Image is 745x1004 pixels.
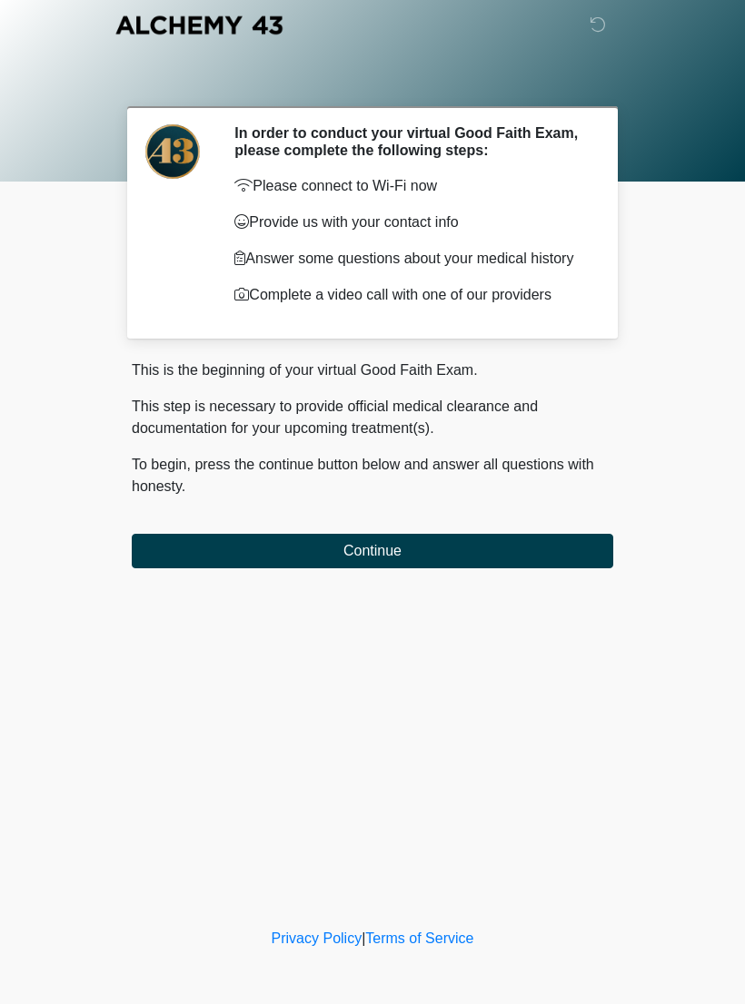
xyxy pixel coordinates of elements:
[145,124,200,179] img: Agent Avatar
[132,359,613,381] p: This is the beginning of your virtual Good Faith Exam.
[132,396,613,439] p: This step is necessary to provide official medical clearance and documentation for your upcoming ...
[272,930,363,946] a: Privacy Policy
[234,212,586,233] p: Provide us with your contact info
[234,124,586,159] h2: In order to conduct your virtual Good Faith Exam, please complete the following steps:
[118,65,627,99] h1: ‎ ‎ ‎ ‎
[362,930,365,946] a: |
[234,284,586,306] p: Complete a video call with one of our providers
[132,534,613,568] button: Continue
[234,175,586,197] p: Please connect to Wi-Fi now
[114,14,284,36] img: Alchemy 43 Logo
[132,454,613,497] p: To begin, press the continue button below and answer all questions with honesty.
[365,930,473,946] a: Terms of Service
[234,248,586,270] p: Answer some questions about your medical history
